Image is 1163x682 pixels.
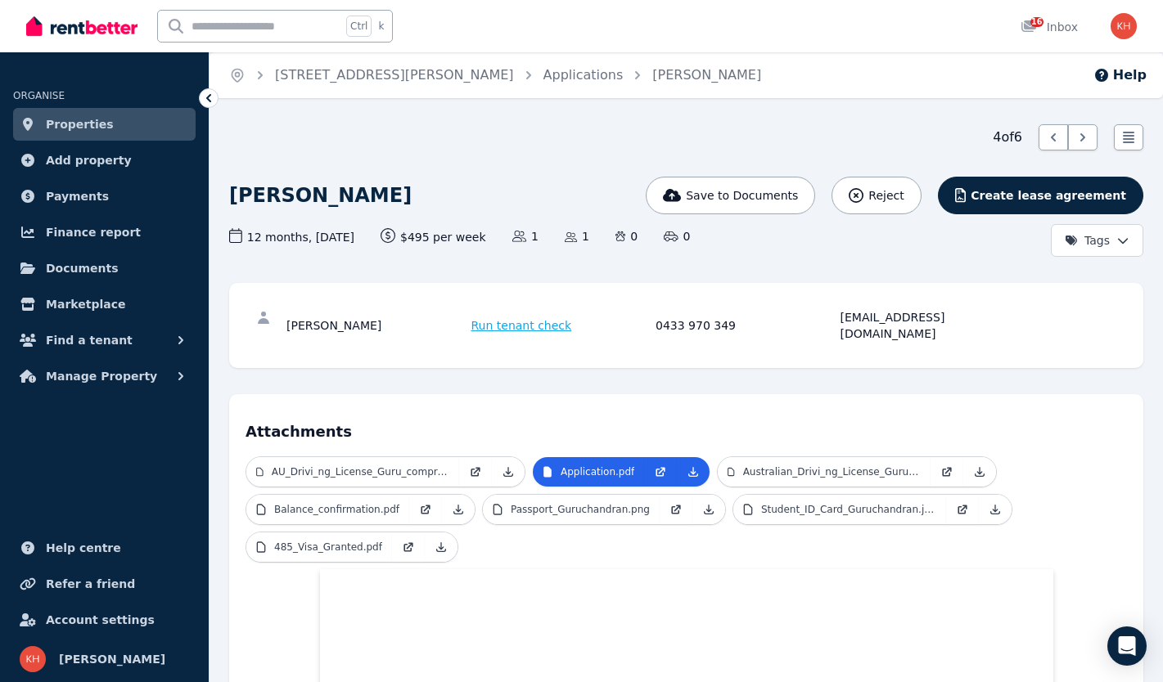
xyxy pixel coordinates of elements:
a: Open in new Tab [392,532,425,562]
span: Manage Property [46,366,157,386]
p: AU_Drivi_ng_License_Guru_compressed_1.pdf [272,465,449,478]
a: Download Attachment [677,457,710,487]
span: 1 [512,228,539,245]
span: Ctrl [346,16,372,37]
span: Run tenant check [471,317,572,334]
p: Passport_Guruchandran.png [511,503,650,516]
img: Karla Hogg [20,646,46,672]
a: Download Attachment [963,457,996,487]
a: Download Attachment [692,495,725,524]
div: 0433 970 349 [656,309,836,342]
a: Open in new Tab [931,457,963,487]
span: 1 [565,228,589,245]
a: Download Attachment [425,532,458,562]
button: Manage Property [13,360,196,393]
span: 4 of 6 [993,128,1022,147]
div: [EMAIL_ADDRESS][DOMAIN_NAME] [841,309,1021,342]
span: $495 per week [381,228,486,245]
span: Reject [868,187,904,204]
a: [STREET_ADDRESS][PERSON_NAME] [275,67,514,83]
a: Applications [543,67,624,83]
img: Karla Hogg [1111,13,1137,39]
a: [PERSON_NAME] [652,67,761,83]
a: Balance_confirmation.pdf [246,495,409,524]
a: 485_Visa_Granted.pdf [246,532,392,562]
div: Inbox [1021,19,1078,35]
a: Add property [13,144,196,177]
span: Create lease agreement [971,187,1126,204]
span: Marketplace [46,294,125,314]
button: Find a tenant [13,324,196,357]
span: Save to Documents [686,187,798,204]
span: k [378,20,384,33]
span: Tags [1065,232,1110,249]
div: Open Intercom Messenger [1107,626,1147,666]
p: Student_ID_Card_Guruchandran.jpg [761,503,936,516]
button: Save to Documents [646,177,816,214]
p: Australian_Drivi_ng_License_Guruchandran.pdf [743,465,922,478]
h4: Attachments [246,411,1127,443]
a: Documents [13,252,196,285]
a: Marketplace [13,288,196,321]
a: Australian_Drivi_ng_License_Guruchandran.pdf [718,457,931,487]
a: Passport_Guruchandran.png [483,495,660,524]
a: Download Attachment [979,495,1012,524]
a: Open in new Tab [946,495,979,524]
a: Refer a friend [13,568,196,600]
h1: [PERSON_NAME] [229,182,412,209]
button: Create lease agreement [938,177,1143,214]
a: Payments [13,180,196,213]
span: Find a tenant [46,330,133,350]
nav: Breadcrumb [210,52,781,98]
a: Open in new Tab [644,457,677,487]
a: Open in new Tab [409,495,442,524]
a: Properties [13,108,196,141]
span: Documents [46,258,119,278]
a: Application.pdf [533,457,644,487]
a: Open in new Tab [660,495,692,524]
span: Add property [46,150,132,170]
a: Student_ID_Card_Guruchandran.jpg [733,495,946,524]
a: Account settings [13,603,196,636]
a: Open in new Tab [459,457,492,487]
span: Account settings [46,610,155,630]
span: Refer a friend [46,574,135,594]
a: Finance report [13,216,196,249]
span: ORGANISE [13,90,65,101]
a: Help centre [13,532,196,564]
button: Tags [1051,224,1143,257]
a: Download Attachment [442,495,475,524]
span: Help centre [46,538,121,558]
span: Properties [46,114,114,134]
div: [PERSON_NAME] [286,309,467,342]
a: AU_Drivi_ng_License_Guru_compressed_1.pdf [246,457,459,487]
span: Finance report [46,222,141,242]
p: 485_Visa_Granted.pdf [274,541,382,554]
a: Download Attachment [492,457,525,487]
button: Reject [832,177,921,214]
span: 16 [1030,17,1044,27]
span: 12 months , [DATE] [229,228,354,245]
span: [PERSON_NAME] [59,649,165,669]
p: Balance_confirmation.pdf [274,503,399,516]
img: RentBetter [26,14,137,38]
p: Application.pdf [561,465,634,478]
button: Help [1093,65,1147,85]
span: 0 [664,228,690,245]
span: Payments [46,186,109,206]
span: 0 [615,228,638,245]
